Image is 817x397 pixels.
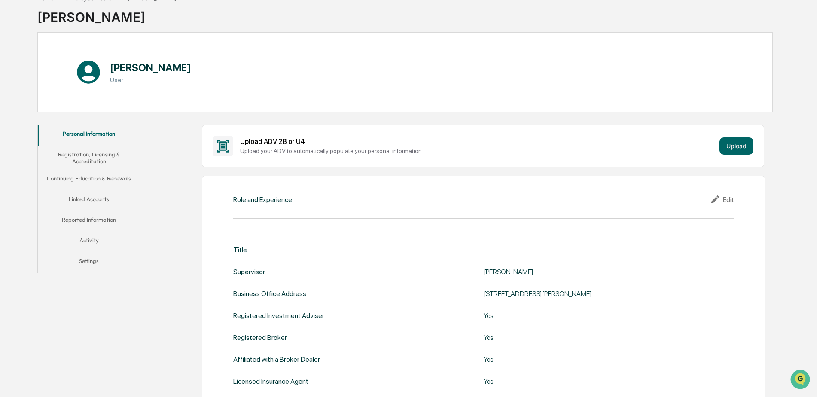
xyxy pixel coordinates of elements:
[484,290,698,298] div: [STREET_ADDRESS][PERSON_NAME]
[233,246,247,254] div: Title
[233,311,324,320] div: Registered Investment Adviser
[233,355,320,363] div: Affiliated with a Broker Dealer
[71,108,107,117] span: Attestations
[146,68,156,79] button: Start new chat
[240,147,716,154] div: Upload your ADV to automatically populate your personal information.
[484,333,698,342] div: Yes
[17,125,54,133] span: Data Lookup
[9,109,15,116] div: 🖐️
[233,268,265,276] div: Supervisor
[233,377,308,385] div: Licensed Insurance Agent
[85,146,104,152] span: Pylon
[233,290,306,298] div: Business Office Address
[484,268,698,276] div: [PERSON_NAME]
[484,311,698,320] div: Yes
[29,66,141,74] div: Start new chat
[9,18,156,32] p: How can we help?
[9,66,24,81] img: 1746055101610-c473b297-6a78-478c-a979-82029cc54cd1
[110,61,191,74] h1: [PERSON_NAME]
[790,369,813,392] iframe: Open customer support
[5,121,58,137] a: 🔎Data Lookup
[233,195,292,204] div: Role and Experience
[62,109,69,116] div: 🗄️
[484,355,698,363] div: Yes
[710,194,734,205] div: Edit
[38,170,140,190] button: Continuing Education & Renewals
[59,105,110,120] a: 🗄️Attestations
[38,232,140,252] button: Activity
[233,333,287,342] div: Registered Broker
[719,137,753,155] button: Upload
[5,105,59,120] a: 🖐️Preclearance
[38,125,140,273] div: secondary tabs example
[61,145,104,152] a: Powered byPylon
[38,146,140,170] button: Registration, Licensing & Accreditation
[240,137,716,146] div: Upload ADV 2B or U4
[38,125,140,146] button: Personal Information
[38,190,140,211] button: Linked Accounts
[29,74,109,81] div: We're available if you need us!
[110,76,191,83] h3: User
[38,252,140,273] button: Settings
[9,125,15,132] div: 🔎
[38,211,140,232] button: Reported Information
[484,377,698,385] div: Yes
[17,108,55,117] span: Preclearance
[37,3,177,25] div: [PERSON_NAME]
